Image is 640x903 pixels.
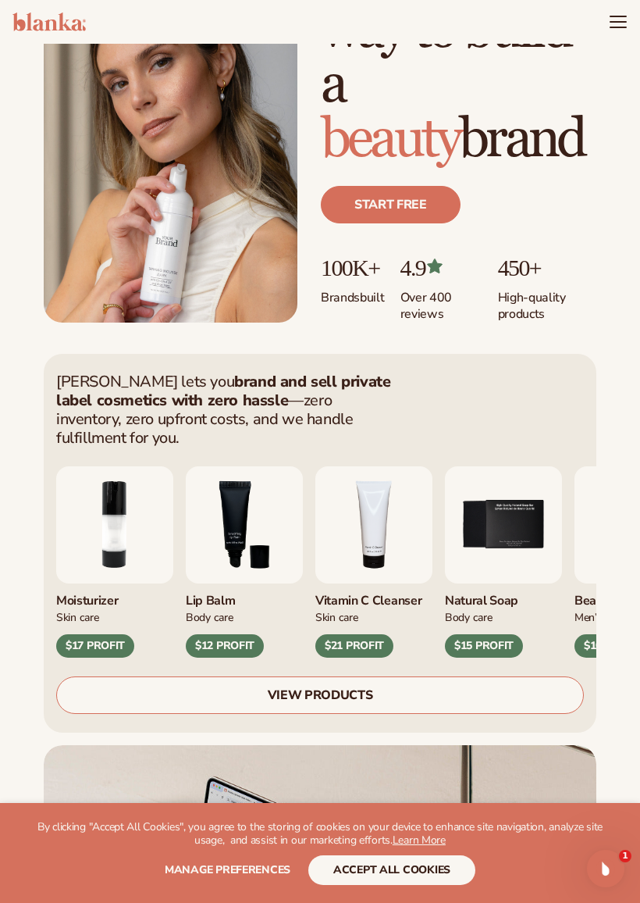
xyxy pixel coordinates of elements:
[56,584,173,609] div: Moisturizer
[56,466,173,584] img: Moisturizing lotion.
[315,609,432,625] div: Skin Care
[445,466,562,584] img: Nature bar of soap.
[186,466,303,584] img: Smoothing lip balm.
[186,609,303,625] div: Body Care
[56,634,134,658] div: $17 PROFIT
[56,609,173,625] div: Skin Care
[315,466,432,584] img: Vitamin c cleanser.
[400,280,482,323] p: Over 400 reviews
[56,676,584,714] a: VIEW PRODUCTS
[619,850,631,862] span: 1
[165,855,290,885] button: Manage preferences
[165,862,290,877] span: Manage preferences
[315,584,432,609] div: Vitamin C Cleanser
[321,186,460,223] a: Start free
[321,106,459,173] span: beauty
[445,634,523,658] div: $15 PROFIT
[321,255,385,280] p: 100K+
[44,2,297,323] img: Female holding tanning mousse.
[56,466,173,659] div: 2 / 9
[56,373,392,448] p: [PERSON_NAME] lets you —zero inventory, zero upfront costs, and we handle fulfillment for you.
[56,371,390,411] strong: brand and sell private label cosmetics with zero hassle
[498,280,596,323] p: High-quality products
[587,850,624,887] iframe: Intercom live chat
[321,280,385,306] p: Brands built
[308,855,475,885] button: accept all cookies
[12,12,86,31] img: logo
[186,634,264,658] div: $12 PROFIT
[445,584,562,609] div: Natural Soap
[609,12,628,31] summary: Menu
[393,833,446,848] a: Learn More
[31,821,609,848] p: By clicking "Accept All Cookies", you agree to the storing of cookies on your device to enhance s...
[186,584,303,609] div: Lip Balm
[445,466,562,659] div: 5 / 9
[315,466,432,659] div: 4 / 9
[498,255,596,280] p: 450+
[445,609,562,625] div: Body Care
[315,634,393,658] div: $21 PROFIT
[186,466,303,659] div: 3 / 9
[400,255,482,280] p: 4.9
